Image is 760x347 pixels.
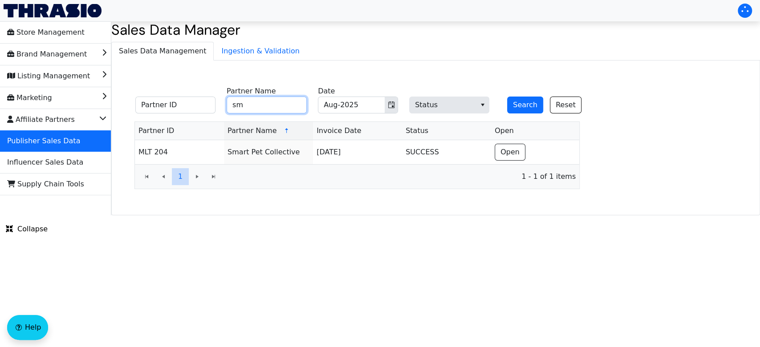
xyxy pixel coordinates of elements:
[317,125,362,136] span: Invoice Date
[178,171,183,182] span: 1
[4,4,102,17] img: Thrasio Logo
[507,97,543,113] button: Search
[214,42,307,60] span: Ingestion & Validation
[228,125,276,136] span: Partner Name
[7,134,80,148] span: Publisher Sales Data
[25,322,41,333] span: Help
[7,113,75,127] span: Affiliate Partners
[6,224,48,234] span: Collapse
[7,47,87,61] span: Brand Management
[138,125,174,136] span: Partner ID
[7,177,84,191] span: Supply Chain Tools
[135,140,224,164] td: MLT 204
[172,168,189,185] button: Page 1
[7,315,48,340] button: Help floatingactionbutton
[112,42,213,60] span: Sales Data Management
[409,97,489,113] span: Status
[224,140,313,164] td: Smart Pet Collective
[495,125,514,136] span: Open
[7,155,83,169] span: Influencer Sales Data
[406,125,428,136] span: Status
[7,91,52,105] span: Marketing
[402,140,491,164] td: SUCCESS
[111,21,760,38] h2: Sales Data Manager
[313,140,402,164] td: [DATE]
[318,86,335,97] label: Date
[7,69,90,83] span: Listing Management
[495,144,525,161] button: Open
[135,164,579,189] div: Page 1 of 1
[550,97,581,113] button: Reset
[229,171,576,182] span: 1 - 1 of 1 items
[476,97,489,113] button: select
[385,97,398,113] button: Toggle calendar
[7,25,85,40] span: Store Management
[500,147,520,157] span: Open
[318,97,385,113] input: Aug-2025
[227,86,276,97] label: Partner Name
